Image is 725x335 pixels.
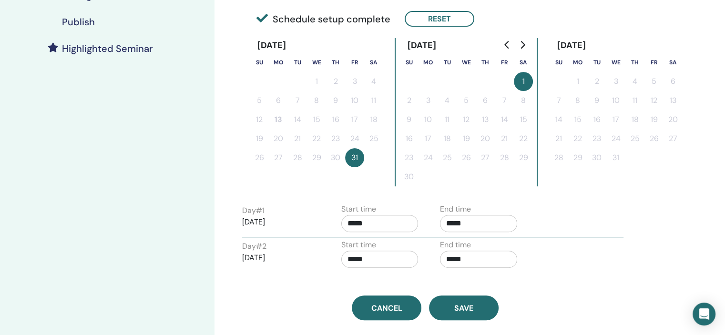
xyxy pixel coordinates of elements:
[644,110,664,129] button: 19
[438,110,457,129] button: 11
[514,53,533,72] th: Saturday
[364,129,383,148] button: 25
[326,148,345,167] button: 30
[399,167,419,186] button: 30
[514,129,533,148] button: 22
[307,110,326,129] button: 15
[476,129,495,148] button: 20
[476,91,495,110] button: 6
[326,53,345,72] th: Thursday
[457,129,476,148] button: 19
[288,53,307,72] th: Tuesday
[288,129,307,148] button: 21
[269,129,288,148] button: 20
[587,53,606,72] th: Tuesday
[399,53,419,72] th: Sunday
[476,148,495,167] button: 27
[307,53,326,72] th: Wednesday
[326,91,345,110] button: 9
[288,110,307,129] button: 14
[515,35,530,54] button: Go to next month
[269,110,288,129] button: 13
[341,203,376,215] label: Start time
[568,53,587,72] th: Monday
[549,129,568,148] button: 21
[405,11,474,27] button: Reset
[288,91,307,110] button: 7
[514,148,533,167] button: 29
[345,91,364,110] button: 10
[438,53,457,72] th: Tuesday
[438,148,457,167] button: 25
[500,35,515,54] button: Go to previous month
[457,91,476,110] button: 5
[242,216,319,228] p: [DATE]
[399,148,419,167] button: 23
[419,129,438,148] button: 17
[587,110,606,129] button: 16
[587,129,606,148] button: 23
[549,91,568,110] button: 7
[326,110,345,129] button: 16
[549,110,568,129] button: 14
[664,53,683,72] th: Saturday
[606,129,625,148] button: 24
[269,148,288,167] button: 27
[606,110,625,129] button: 17
[568,129,587,148] button: 22
[606,91,625,110] button: 10
[62,16,95,28] h4: Publish
[419,110,438,129] button: 10
[495,53,514,72] th: Friday
[606,72,625,91] button: 3
[352,295,421,320] a: Cancel
[625,53,644,72] th: Thursday
[399,129,419,148] button: 16
[457,110,476,129] button: 12
[568,110,587,129] button: 15
[242,252,319,264] p: [DATE]
[345,72,364,91] button: 3
[345,53,364,72] th: Friday
[399,91,419,110] button: 2
[438,91,457,110] button: 4
[242,205,265,216] label: Day # 1
[345,129,364,148] button: 24
[269,53,288,72] th: Monday
[438,129,457,148] button: 18
[364,110,383,129] button: 18
[307,129,326,148] button: 22
[549,53,568,72] th: Sunday
[250,110,269,129] button: 12
[326,72,345,91] button: 2
[440,203,471,215] label: End time
[288,148,307,167] button: 28
[625,110,644,129] button: 18
[587,72,606,91] button: 2
[250,53,269,72] th: Sunday
[250,129,269,148] button: 19
[419,91,438,110] button: 3
[429,295,499,320] button: Save
[664,72,683,91] button: 6
[625,129,644,148] button: 25
[345,110,364,129] button: 17
[440,239,471,251] label: End time
[250,91,269,110] button: 5
[644,129,664,148] button: 26
[568,148,587,167] button: 29
[256,12,390,26] span: Schedule setup complete
[568,91,587,110] button: 8
[514,72,533,91] button: 1
[495,129,514,148] button: 21
[364,91,383,110] button: 11
[587,91,606,110] button: 9
[625,72,644,91] button: 4
[606,148,625,167] button: 31
[625,91,644,110] button: 11
[454,303,473,313] span: Save
[62,43,153,54] h4: Highlighted Seminar
[644,91,664,110] button: 12
[514,110,533,129] button: 15
[568,72,587,91] button: 1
